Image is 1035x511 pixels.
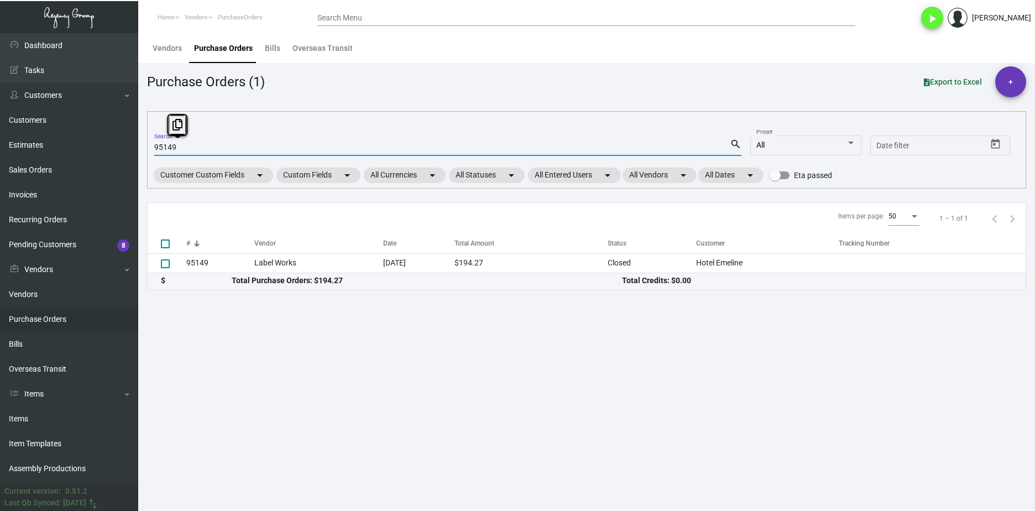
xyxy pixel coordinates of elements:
button: Export to Excel [915,72,991,92]
div: Purchase Orders (1) [147,72,265,92]
div: 1 – 1 of 1 [939,213,968,223]
div: # [186,238,190,248]
mat-chip: All Currencies [364,168,446,183]
td: Closed [608,253,696,273]
div: Tracking Number [839,238,890,248]
mat-icon: arrow_drop_down [601,169,614,182]
span: Eta passed [794,169,832,182]
div: Status [608,238,696,248]
i: play_arrow [926,12,939,25]
button: + [995,66,1026,97]
span: Home [158,14,174,21]
mat-icon: arrow_drop_down [677,169,690,182]
mat-icon: arrow_drop_down [341,169,354,182]
mat-chip: All Dates [698,168,764,183]
mat-icon: arrow_drop_down [426,169,439,182]
mat-icon: search [730,138,741,151]
div: Vendor [254,238,384,248]
span: All [756,140,765,149]
mat-icon: arrow_drop_down [253,169,266,182]
div: Vendor [254,238,276,248]
div: Customer [696,238,725,248]
div: Date [383,238,396,248]
div: Status [608,238,626,248]
div: Total Amount [454,238,494,248]
mat-chip: All Entered Users [528,168,621,183]
span: PurchaseOrders [218,14,263,21]
td: [DATE] [383,253,454,273]
input: Start date [876,142,911,150]
div: Tracking Number [839,238,1026,248]
span: 50 [888,212,896,220]
td: 95149 [186,253,254,273]
mat-chip: All Statuses [449,168,525,183]
div: Bills [265,43,280,54]
div: 0.51.2 [65,486,87,497]
mat-chip: All Vendors [623,168,697,183]
td: Hotel Emeline [696,253,839,273]
input: End date [920,142,973,150]
div: Items per page: [838,211,884,221]
span: Export to Excel [924,77,982,86]
button: play_arrow [921,7,943,29]
div: Total Amount [454,238,608,248]
div: Last Qb Synced: [DATE] [4,497,86,509]
mat-select: Items per page: [888,213,919,221]
button: Previous page [986,210,1003,227]
span: Vendors [185,14,207,21]
mat-chip: Custom Fields [276,168,360,183]
img: admin@bootstrapmaster.com [948,8,968,28]
div: [PERSON_NAME] [972,12,1031,24]
td: Label Works [254,253,384,273]
button: Next page [1003,210,1021,227]
div: Total Purchase Orders: $194.27 [232,275,622,286]
div: Current version: [4,486,61,497]
button: Open calendar [987,135,1005,153]
div: Date [383,238,454,248]
div: Purchase Orders [194,43,253,54]
div: Customer [696,238,839,248]
div: Overseas Transit [292,43,353,54]
mat-icon: arrow_drop_down [744,169,757,182]
div: $ [161,275,232,286]
mat-chip: Customer Custom Fields [154,168,273,183]
div: Vendors [153,43,182,54]
i: Copy [172,119,182,131]
mat-icon: arrow_drop_down [505,169,518,182]
td: $194.27 [454,253,608,273]
span: + [1008,66,1013,97]
div: # [186,238,254,248]
div: Total Credits: $0.00 [622,275,1012,286]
